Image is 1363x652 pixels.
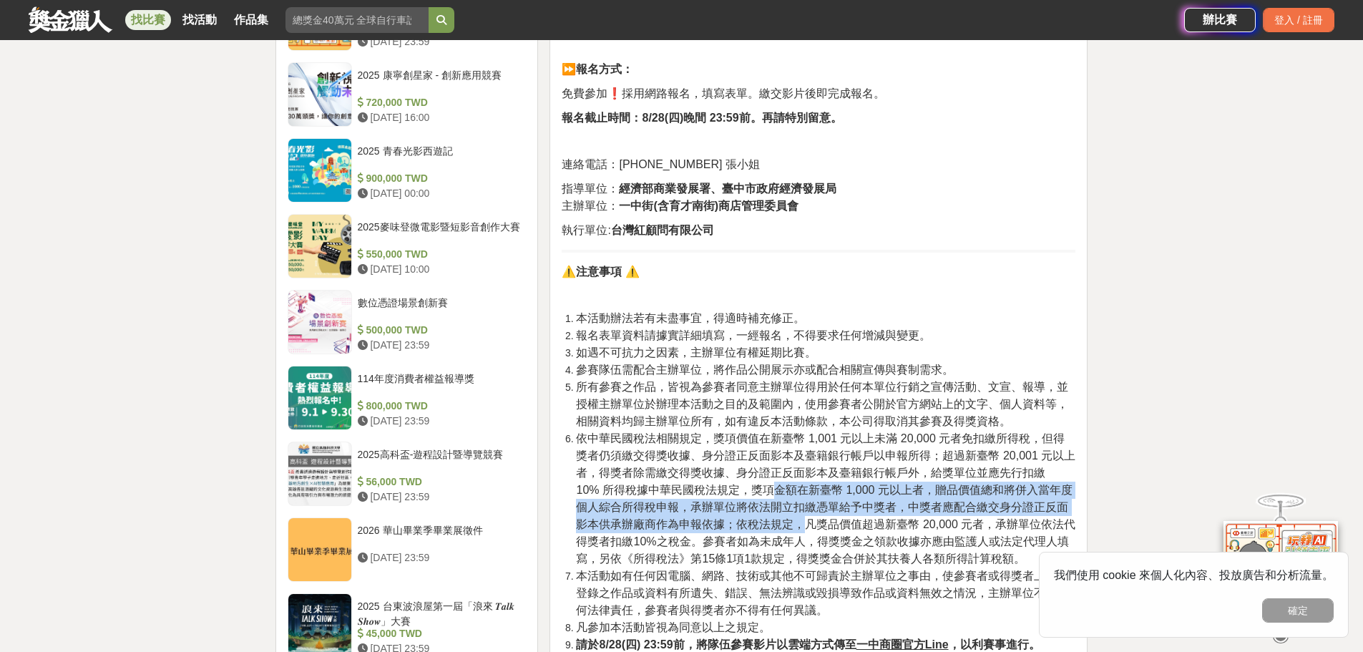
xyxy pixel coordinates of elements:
[358,338,521,353] div: [DATE] 23:59
[358,550,521,565] div: [DATE] 23:59
[358,490,521,505] div: [DATE] 23:59
[1184,8,1256,32] a: 辦比賽
[358,68,521,95] div: 2025 康寧創星家 - 創新應用競賽
[358,110,521,125] div: [DATE] 16:00
[358,186,521,201] div: [DATE] 00:00
[177,10,223,30] a: 找活動
[576,63,633,75] strong: 報名方式：
[358,247,521,262] div: 550,000 TWD
[358,296,521,323] div: 數位憑證場景創新賽
[856,638,949,651] u: 一中商圈官方Line
[576,346,816,359] span: 如遇不可抗力之因素，主辦單位有權延期比賽。
[288,290,527,354] a: 數位憑證場景創新賽 500,000 TWD [DATE] 23:59
[358,220,521,247] div: 2025麥味登微電影暨短影音創作大賽
[358,447,521,475] div: 2025高科盃-遊程設計暨導覽競賽
[1054,569,1334,581] span: 我們使用 cookie 來個人化內容、投放廣告和分析流量。
[358,323,521,338] div: 500,000 TWD
[358,399,521,414] div: 800,000 TWD
[358,34,521,49] div: [DATE] 23:59
[576,432,1075,565] span: 依中華民國稅法相關規定，獎項價值在新臺幣 1,001 元以上未滿 20,000 元者免扣繳所得稅，但得獎者仍須繳交得獎收據、身分證正反面影本及臺籍銀行帳戶以申報所得；超過新臺幣 20,001 元...
[358,523,521,550] div: 2026 華山畢業季畢業展徵件
[576,570,1068,616] span: 本活動如有任何因電腦、網路、技術或其他不可歸責於主辦單位之事由，使參賽者或得獎者上傳或登錄之作品或資料有所遺失、錯誤、無法辨識或毀損導致作品或資料無效之情況，主辦單位不負任何法律責任，參賽者與得...
[1262,598,1334,623] button: 確定
[358,371,521,399] div: 114年度消費者權益報導獎
[288,442,527,506] a: 2025高科盃-遊程設計暨導覽競賽 56,000 TWD [DATE] 23:59
[288,517,527,582] a: 2026 華山畢業季畢業展徵件 [DATE] 23:59
[228,10,274,30] a: 作品集
[562,266,639,278] strong: ⚠️注意事項 ⚠️
[576,638,1040,651] strong: 請於8/28(四) 23:59前，將隊伍參賽影片以雲端方式傳至 ，以利賽事進行。
[358,95,521,110] div: 720,000 TWD
[562,63,633,75] span: ⏩
[619,200,798,212] strong: 一中街(含育才南街)商店管理委員會
[576,621,771,633] span: 凡參加本活動皆視為同意以上之規定。
[288,62,527,127] a: 2025 康寧創星家 - 創新應用競賽 720,000 TWD [DATE] 16:00
[285,7,429,33] input: 總獎金40萬元 全球自行車設計比賽
[562,200,798,212] span: 主辦單位：
[288,366,527,430] a: 114年度消費者權益報導獎 800,000 TWD [DATE] 23:59
[288,138,527,203] a: 2025 青春光影西遊記 900,000 TWD [DATE] 00:00
[358,414,521,429] div: [DATE] 23:59
[562,183,836,195] span: 指導單位：
[125,10,171,30] a: 找比賽
[358,262,521,277] div: [DATE] 10:00
[576,329,931,341] span: 報名表單資料請據實詳細填寫，一經報名，不得要求任何增減與變更。
[611,224,714,236] strong: 台灣紅顧問有限公司
[358,626,521,641] div: 45,000 TWD
[562,158,759,170] span: 連絡電話：[PHONE_NUMBER] 張小姐
[358,599,521,626] div: 2025 台東波浪屋第一屆「浪來 𝑻𝒂𝒍𝒌 𝑺𝒉𝒐𝒘」大賽
[562,224,713,236] span: 執行單位:
[358,144,521,171] div: 2025 青春光影西遊記
[576,364,954,376] span: 參賽隊伍需配合主辦單位，將作品公開展示亦或配合相關宣傳與賽制需求。
[1263,8,1334,32] div: 登入 / 註冊
[358,475,521,490] div: 56,000 TWD
[619,183,836,195] strong: 經濟部商業發展署、臺中市政府經濟發展局
[358,171,521,186] div: 900,000 TWD
[576,381,1068,427] span: 所有參賽之作品，皆視為參賽者同意主辦單位得用於任何本單位行銷之宣傳活動、文宣、報導，並授權主辦單位於辦理本活動之目的及範圍內，使用參賽者公開於官方網站上的文字、個人資料等，相關資料均歸主辦單位所...
[562,87,885,99] span: 免費參加❗採用網路報名，填寫表單。繳交影片後即完成報名。
[576,312,805,324] span: 本活動辦法若有未盡事宜，得適時補充修正。
[562,112,841,124] strong: 報名截止時間：8/28(四)晚間 23:59前。再請特別留意。
[288,214,527,278] a: 2025麥味登微電影暨短影音創作大賽 550,000 TWD [DATE] 10:00
[1223,520,1338,615] img: d2146d9a-e6f6-4337-9592-8cefde37ba6b.png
